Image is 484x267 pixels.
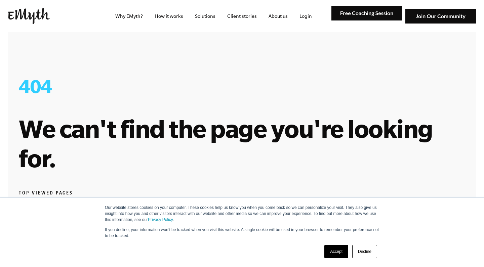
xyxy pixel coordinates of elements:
p: Our website stores cookies on your computer. These cookies help us know you when you come back so... [105,205,379,223]
a: Privacy Policy [148,217,173,222]
p: If you decline, your information won’t be tracked when you visit this website. A single cookie wi... [105,227,379,239]
a: Accept [324,245,348,258]
span: 404 [19,76,52,96]
img: Free Coaching Session [331,6,402,21]
img: Join Our Community [405,9,476,24]
a: Decline [352,245,377,258]
h6: TOP-VIEWED PAGES [19,190,465,197]
h1: We can't find the page you're looking for. [19,114,465,173]
img: EMyth [8,8,50,24]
